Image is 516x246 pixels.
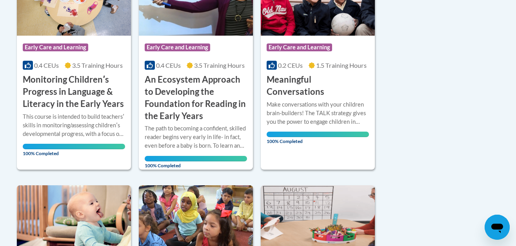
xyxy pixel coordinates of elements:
[23,74,125,110] h3: Monitoring Childrenʹs Progress in Language & Literacy in the Early Years
[267,132,369,137] div: Your progress
[278,62,303,69] span: 0.2 CEUs
[145,124,247,150] div: The path to becoming a confident, skilled reader begins very early in life- in fact, even before ...
[145,43,210,51] span: Early Care and Learning
[316,62,367,69] span: 1.5 Training Hours
[267,74,369,98] h3: Meaningful Conversations
[194,62,245,69] span: 3.5 Training Hours
[267,100,369,126] div: Make conversations with your children brain-builders! The TALK strategy gives you the power to en...
[156,62,181,69] span: 0.4 CEUs
[145,156,247,168] span: 100% Completed
[267,132,369,144] span: 100% Completed
[23,144,125,149] div: Your progress
[72,62,123,69] span: 3.5 Training Hours
[145,156,247,161] div: Your progress
[23,112,125,138] div: This course is intended to build teachersʹ skills in monitoring/assessing childrenʹs developmenta...
[23,43,88,51] span: Early Care and Learning
[145,74,247,122] h3: An Ecosystem Approach to Developing the Foundation for Reading in the Early Years
[23,144,125,156] span: 100% Completed
[485,215,510,240] iframe: Button to launch messaging window
[267,43,332,51] span: Early Care and Learning
[34,62,59,69] span: 0.4 CEUs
